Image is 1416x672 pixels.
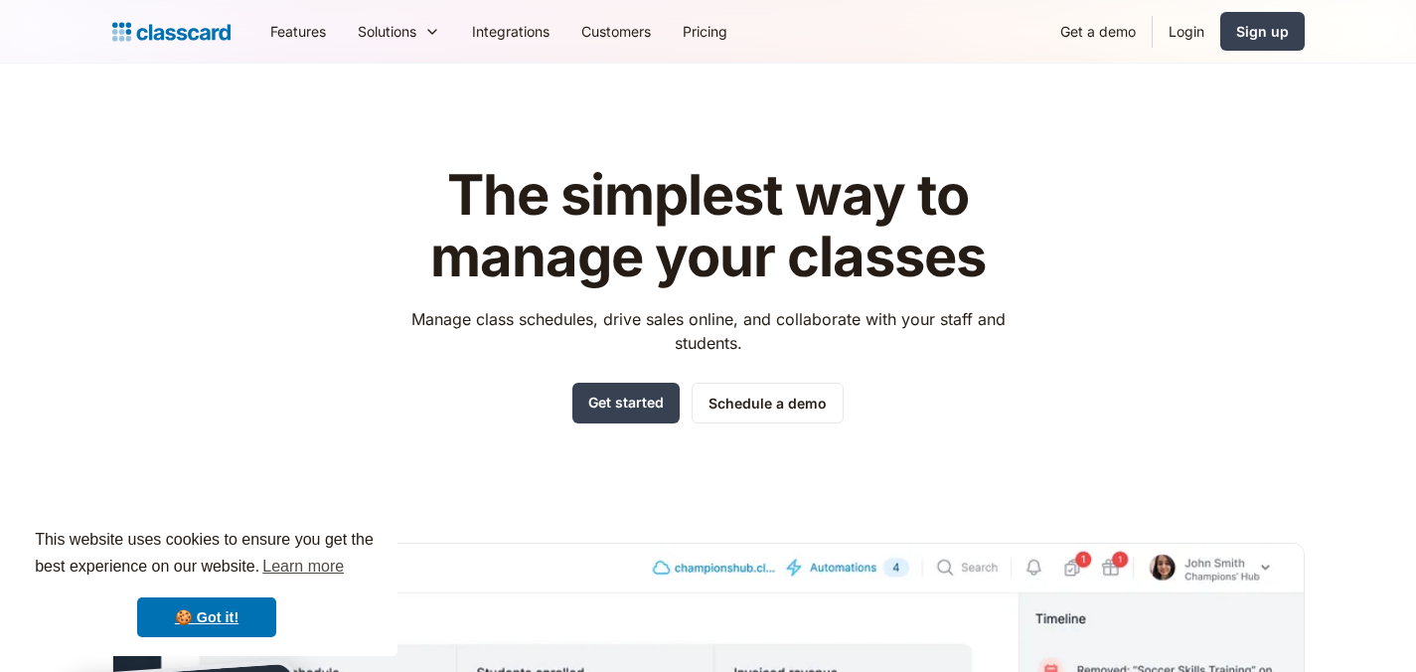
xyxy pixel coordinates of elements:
[1236,21,1289,42] div: Sign up
[1044,9,1152,54] a: Get a demo
[393,165,1023,287] h1: The simplest way to manage your classes
[358,21,416,42] div: Solutions
[692,383,844,423] a: Schedule a demo
[1153,9,1220,54] a: Login
[565,9,667,54] a: Customers
[1220,12,1305,51] a: Sign up
[393,307,1023,355] p: Manage class schedules, drive sales online, and collaborate with your staff and students.
[456,9,565,54] a: Integrations
[254,9,342,54] a: Features
[667,9,743,54] a: Pricing
[35,528,379,582] span: This website uses cookies to ensure you get the best experience on our website.
[342,9,456,54] div: Solutions
[16,509,397,656] div: cookieconsent
[572,383,680,423] a: Get started
[259,552,347,582] a: learn more about cookies
[112,18,231,46] a: Logo
[137,597,276,637] a: dismiss cookie message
